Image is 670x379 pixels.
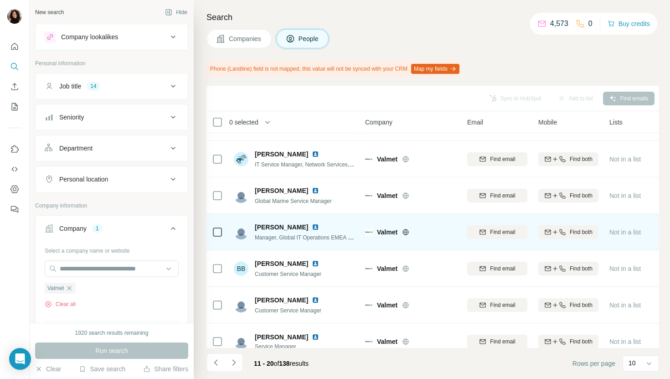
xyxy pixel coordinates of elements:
div: 14 [87,82,100,90]
span: Valmet [47,284,64,292]
button: Save search [79,364,125,374]
span: Valmet [377,191,397,200]
p: 4,573 [550,18,568,29]
span: Find both [570,301,593,309]
img: Logo of Valmet [365,338,372,345]
img: Logo of Valmet [365,192,372,199]
span: Valmet [377,264,397,273]
span: [PERSON_NAME] [255,332,308,342]
button: Seniority [36,106,188,128]
span: Valmet [377,337,397,346]
span: Find both [570,155,593,163]
span: Companies [229,34,262,43]
img: LinkedIn logo [312,223,319,231]
div: Company lookalikes [61,32,118,42]
div: Open Intercom Messenger [9,348,31,370]
button: Find both [538,262,598,275]
span: Find email [490,228,515,236]
span: 0 selected [229,118,258,127]
span: [PERSON_NAME] [255,150,308,159]
div: Select a company name or website [45,243,179,255]
button: Find both [538,298,598,312]
span: Find both [570,265,593,273]
div: 1920 search results remaining [75,329,149,337]
button: Hide [159,5,194,19]
button: Share filters [143,364,188,374]
button: Use Surfe API [7,161,22,177]
img: LinkedIn logo [312,260,319,267]
button: Clear all [45,300,76,308]
span: Not in a list [609,156,641,163]
span: [PERSON_NAME] [255,296,308,305]
button: Find email [467,262,527,275]
button: Job title14 [36,75,188,97]
button: Find email [467,225,527,239]
img: Avatar [234,188,248,203]
span: Find both [570,192,593,200]
h4: Search [206,11,659,24]
div: Phone (Landline) field is not mapped, this value will not be synced with your CRM [206,61,461,77]
img: LinkedIn logo [312,296,319,304]
img: Logo of Valmet [365,156,372,163]
button: Find email [467,152,527,166]
button: Find both [538,189,598,202]
p: 0 [588,18,593,29]
span: Not in a list [609,338,641,345]
img: Avatar [234,298,248,312]
span: Customer Service Manager [255,307,321,314]
span: 11 - 20 [254,360,274,367]
span: Not in a list [609,228,641,236]
p: Personal information [35,59,188,67]
button: Navigate to previous page [206,353,225,372]
button: Find email [467,335,527,348]
img: Avatar [234,334,248,349]
img: Avatar [234,152,248,166]
span: of [274,360,279,367]
span: Rows per page [572,359,615,368]
span: Find email [490,337,515,346]
span: Valmet [377,155,397,164]
span: Manager, Global IT Operations EMEA Nordics [255,234,366,241]
span: Not in a list [609,301,641,309]
img: Avatar [234,225,248,239]
span: Not in a list [609,192,641,199]
p: Company information [35,202,188,210]
span: IT Service Manager, Network Services • COF IT Infrastructure & EUC, Infrastructure [255,161,458,168]
span: Not in a list [609,265,641,272]
span: Email [467,118,483,127]
span: Service Manager [255,343,323,351]
div: Job title [59,82,81,91]
span: [PERSON_NAME] [255,259,308,268]
div: New search [35,8,64,16]
button: Clear [35,364,61,374]
button: Personal location [36,168,188,190]
button: Search [7,58,22,75]
button: Find email [467,189,527,202]
span: Customer Service Manager [255,271,321,277]
div: BB [234,261,248,276]
button: Use Surfe on LinkedIn [7,141,22,157]
span: Find email [490,301,515,309]
span: Find both [570,337,593,346]
span: Mobile [538,118,557,127]
button: Find both [538,225,598,239]
p: 10 [629,358,636,368]
button: Enrich CSV [7,78,22,95]
span: Find email [490,155,515,163]
div: Personal location [59,175,108,184]
button: Company lookalikes [36,26,188,48]
button: Company1 [36,218,188,243]
button: Find both [538,335,598,348]
img: LinkedIn logo [312,187,319,194]
img: LinkedIn logo [312,333,319,341]
button: Department [36,137,188,159]
span: Lists [609,118,623,127]
div: 1 [92,224,103,233]
img: LinkedIn logo [312,151,319,158]
span: Global Marine Service Manager [255,198,332,204]
button: Map my fields [411,64,459,74]
button: Quick start [7,38,22,55]
span: Company [365,118,392,127]
button: Feedback [7,201,22,218]
button: Dashboard [7,181,22,197]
